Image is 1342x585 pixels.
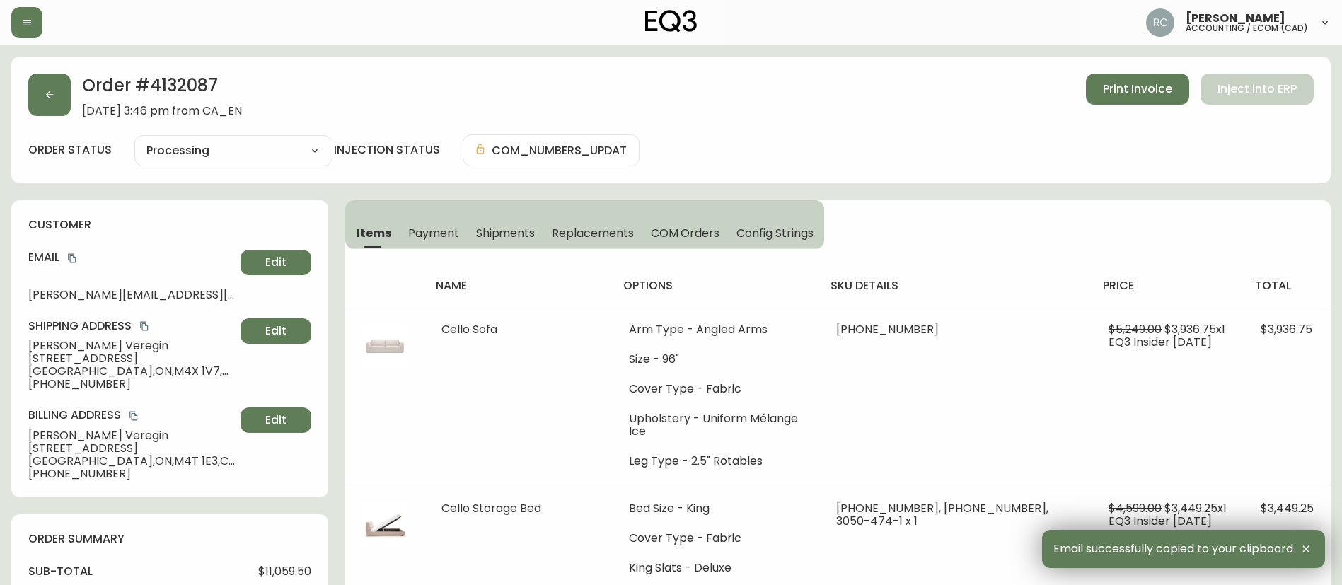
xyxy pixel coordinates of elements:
[357,226,391,241] span: Items
[82,74,242,105] h2: Order # 4132087
[1164,500,1227,516] span: $3,449.25 x 1
[1164,321,1225,337] span: $3,936.75 x 1
[1186,13,1285,24] span: [PERSON_NAME]
[28,142,112,158] label: order status
[651,226,720,241] span: COM Orders
[28,289,235,301] span: [PERSON_NAME][EMAIL_ADDRESS][DOMAIN_NAME]
[28,468,235,480] span: [PHONE_NUMBER]
[1255,278,1319,294] h4: total
[1103,278,1232,294] h4: price
[28,318,235,334] h4: Shipping Address
[362,502,407,548] img: 45241420-8630-4ac5-a831-cec8f4bef19eOptional[cello-queen-fabric-storage-bed].jpg
[28,352,235,365] span: [STREET_ADDRESS]
[552,226,633,241] span: Replacements
[28,217,311,233] h4: customer
[408,226,459,241] span: Payment
[28,442,235,455] span: [STREET_ADDRESS]
[28,378,235,390] span: [PHONE_NUMBER]
[28,407,235,423] h4: Billing Address
[265,255,287,270] span: Edit
[1109,500,1162,516] span: $4,599.00
[28,340,235,352] span: [PERSON_NAME] Veregin
[836,321,939,337] span: [PHONE_NUMBER]
[1261,500,1314,516] span: $3,449.25
[362,323,407,369] img: c5d2ca1b-892c-4fd1-9775-0a61c35ceee8.jpg
[28,250,235,265] h4: Email
[127,409,141,423] button: copy
[1109,513,1212,529] span: EQ3 Insider [DATE]
[831,278,1080,294] h4: sku details
[334,142,440,158] h4: injection status
[28,531,311,547] h4: order summary
[258,565,311,578] span: $11,059.50
[623,278,808,294] h4: options
[441,500,541,516] span: Cello Storage Bed
[1186,24,1308,33] h5: accounting / ecom (cad)
[629,383,802,395] li: Cover Type - Fabric
[629,455,802,468] li: Leg Type - 2.5" Rotables
[476,226,536,241] span: Shipments
[1109,334,1212,350] span: EQ3 Insider [DATE]
[65,251,79,265] button: copy
[441,321,497,337] span: Cello Sofa
[241,407,311,433] button: Edit
[265,323,287,339] span: Edit
[1086,74,1189,105] button: Print Invoice
[28,365,235,378] span: [GEOGRAPHIC_DATA] , ON , M4X 1V7 , CA
[1053,543,1293,555] span: Email successfully copied to your clipboard
[736,226,813,241] span: Config Strings
[28,429,235,442] span: [PERSON_NAME] Veregin
[1103,81,1172,97] span: Print Invoice
[28,455,235,468] span: [GEOGRAPHIC_DATA] , ON , M4T 1E3 , CA
[629,532,802,545] li: Cover Type - Fabric
[28,564,93,579] h4: sub-total
[629,353,802,366] li: Size - 96"
[1261,321,1312,337] span: $3,936.75
[1109,321,1162,337] span: $5,249.00
[436,278,601,294] h4: name
[241,250,311,275] button: Edit
[82,105,242,117] span: [DATE] 3:46 pm from CA_EN
[265,412,287,428] span: Edit
[629,412,802,438] li: Upholstery - Uniform Mélange Ice
[629,502,802,515] li: Bed Size - King
[629,562,802,574] li: King Slats - Deluxe
[645,10,698,33] img: logo
[629,323,802,336] li: Arm Type - Angled Arms
[836,500,1048,529] span: [PHONE_NUMBER], [PHONE_NUMBER], 3050-474-1 x 1
[137,319,151,333] button: copy
[241,318,311,344] button: Edit
[1146,8,1174,37] img: f4ba4e02bd060be8f1386e3ca455bd0e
